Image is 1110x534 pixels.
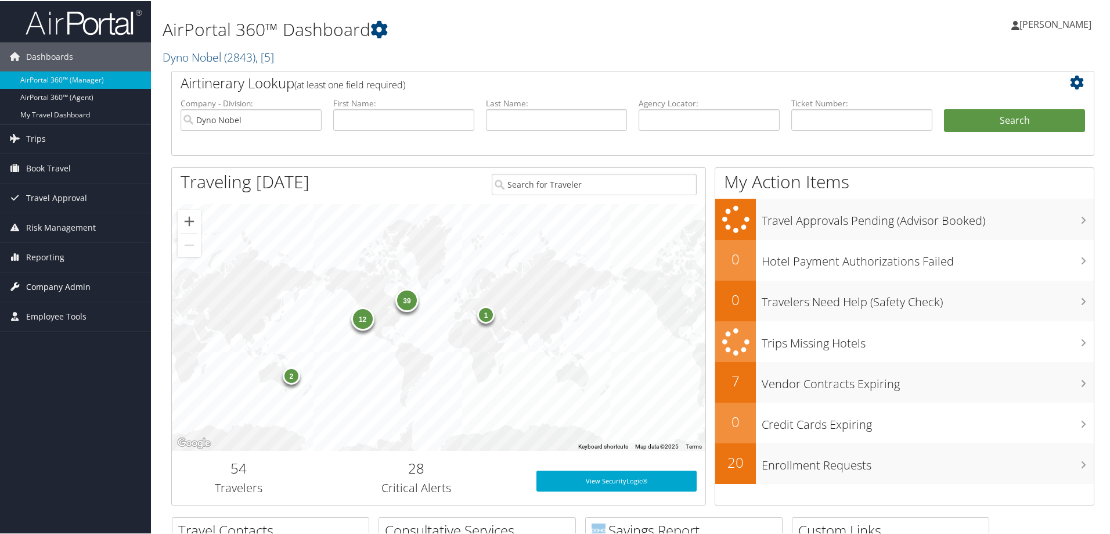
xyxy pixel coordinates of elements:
a: 7Vendor Contracts Expiring [715,361,1094,402]
span: Dashboards [26,41,73,70]
h3: Travel Approvals Pending (Advisor Booked) [762,206,1094,228]
img: Google [175,435,213,450]
button: Search [944,108,1085,131]
a: Terms (opens in new tab) [686,442,702,449]
span: Travel Approval [26,182,87,212]
h3: Travelers [181,479,297,495]
h3: Travelers Need Help (Safety Check) [762,287,1094,309]
span: ( 2843 ) [224,48,255,64]
div: 12 [351,306,374,329]
span: [PERSON_NAME] [1019,17,1091,30]
label: Company - Division: [181,96,322,108]
button: Zoom in [178,209,201,232]
h3: Credit Cards Expiring [762,410,1094,432]
span: Employee Tools [26,301,87,330]
h2: 0 [715,248,756,268]
label: First Name: [333,96,474,108]
h3: Hotel Payment Authorizations Failed [762,246,1094,268]
label: Agency Locator: [639,96,780,108]
a: 0Credit Cards Expiring [715,402,1094,442]
h3: Critical Alerts [314,479,519,495]
h3: Vendor Contracts Expiring [762,369,1094,391]
img: airportal-logo.png [26,8,142,35]
a: 0Travelers Need Help (Safety Check) [715,279,1094,320]
a: Travel Approvals Pending (Advisor Booked) [715,198,1094,239]
div: 39 [395,288,419,311]
span: Map data ©2025 [635,442,679,449]
h1: AirPortal 360™ Dashboard [163,16,790,41]
label: Last Name: [486,96,627,108]
h1: My Action Items [715,169,1094,193]
h1: Traveling [DATE] [181,169,309,193]
h2: 28 [314,457,519,477]
h3: Trips Missing Hotels [762,328,1094,350]
h2: 7 [715,370,756,390]
a: [PERSON_NAME] [1011,6,1103,41]
h3: Enrollment Requests [762,450,1094,472]
span: Trips [26,123,46,152]
span: Risk Management [26,212,96,241]
div: 2 [282,365,300,383]
span: , [ 5 ] [255,48,274,64]
h2: Airtinerary Lookup [181,72,1008,92]
a: 0Hotel Payment Authorizations Failed [715,239,1094,279]
h2: 0 [715,289,756,309]
div: 1 [477,305,495,322]
a: View SecurityLogic® [536,470,697,490]
h2: 0 [715,411,756,431]
span: Book Travel [26,153,71,182]
span: Reporting [26,242,64,271]
label: Ticket Number: [791,96,932,108]
h2: 54 [181,457,297,477]
h2: 20 [715,451,756,471]
a: Trips Missing Hotels [715,320,1094,361]
input: Search for Traveler [492,173,697,194]
a: 20Enrollment Requests [715,442,1094,483]
a: Open this area in Google Maps (opens a new window) [175,435,213,450]
button: Keyboard shortcuts [578,442,628,450]
span: (at least one field required) [294,77,405,90]
a: Dyno Nobel [163,48,274,64]
button: Zoom out [178,232,201,256]
span: Company Admin [26,271,91,300]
